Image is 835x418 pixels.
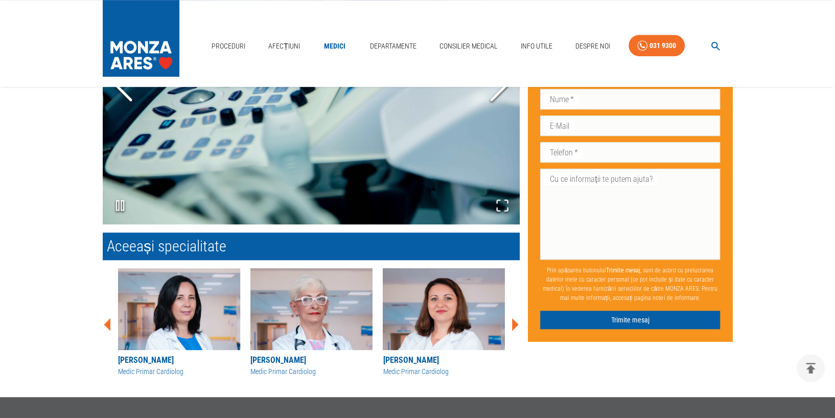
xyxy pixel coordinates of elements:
div: Medic Primar Cardiolog [250,366,373,377]
a: Departamente [366,36,421,57]
button: Play or Pause Slideshow [103,188,137,224]
button: Trimite mesaj [540,311,720,330]
button: delete [797,354,825,382]
div: [PERSON_NAME] [118,354,240,366]
a: Despre Noi [571,36,614,57]
b: Trimite mesaj [606,267,640,274]
a: Medici [318,36,351,57]
a: 031 9300 [629,35,685,57]
div: Medic Primar Cardiolog [383,366,505,377]
a: [PERSON_NAME]Medic Primar Cardiolog [250,268,373,377]
div: 031 9300 [650,39,676,52]
a: Proceduri [207,36,249,57]
a: Consilier Medical [435,36,502,57]
div: [PERSON_NAME] [250,354,373,366]
a: [PERSON_NAME]Medic Primar Cardiolog [118,268,240,377]
a: Afecțiuni [264,36,304,57]
div: Medic Primar Cardiolog [118,366,240,377]
a: [PERSON_NAME]Medic Primar Cardiolog [383,268,505,377]
p: Prin apăsarea butonului , sunt de acord cu prelucrarea datelor mele cu caracter personal (ce pot ... [540,262,720,307]
div: [PERSON_NAME] [383,354,505,366]
a: Info Utile [517,36,556,57]
h2: Aceeași specialitate [103,233,520,260]
button: Open Fullscreen [485,188,520,224]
